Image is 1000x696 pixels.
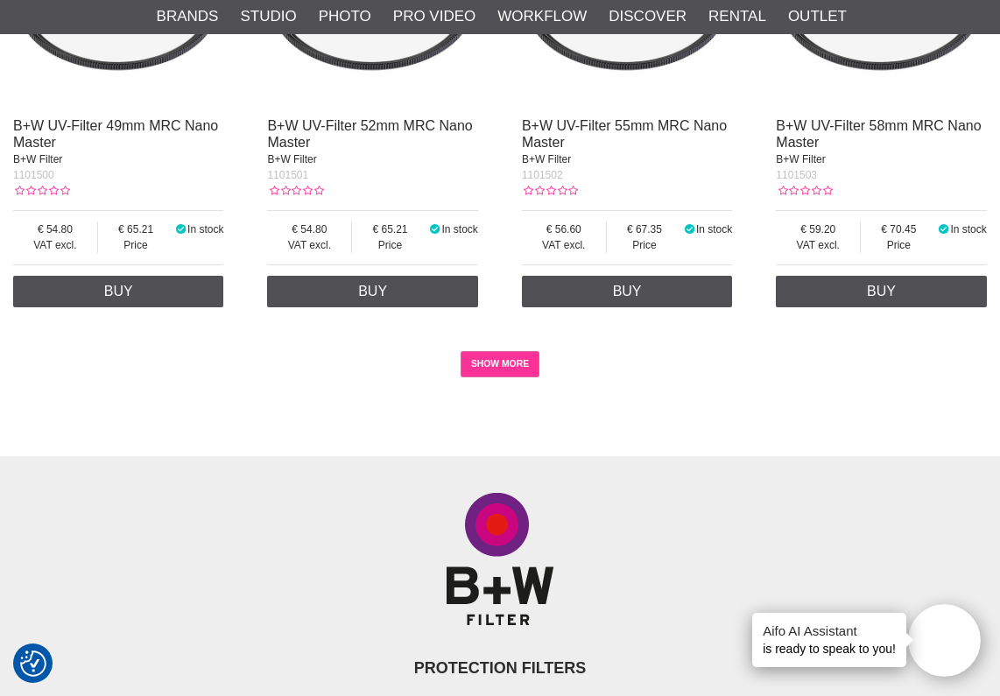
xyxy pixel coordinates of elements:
a: Outlet [788,5,847,28]
h4: Aifo AI Assistant [763,622,896,640]
span: B+W Filter [776,153,825,165]
span: In stock [696,223,732,236]
a: B+W UV-Filter 55mm MRC Nano Master [522,118,727,150]
a: Photo [319,5,371,28]
span: Price [98,237,173,253]
div: Customer rating: 0 [522,183,578,199]
span: VAT excl. [522,237,606,253]
a: Buy [522,276,732,307]
span: 54.80 [13,221,97,237]
span: 1101501 [267,169,308,181]
span: In stock [187,223,223,236]
span: VAT excl. [776,237,860,253]
a: Pro Video [393,5,475,28]
span: 1101502 [522,169,563,181]
div: Customer rating: 0 [13,183,69,199]
span: 1101503 [776,169,817,181]
a: B+W UV-Filter 58mm MRC Nano Master [776,118,981,150]
a: Workflow [497,5,587,28]
button: Consent Preferences [20,648,46,679]
span: 65.21 [352,221,427,237]
span: 56.60 [522,221,606,237]
span: 67.35 [607,221,682,237]
span: Price [607,237,682,253]
h2: PROTECTION FILTERS [164,657,836,679]
img: Revisit consent button [20,650,46,677]
i: In stock [937,223,951,236]
a: Buy [267,276,477,307]
span: 59.20 [776,221,860,237]
img: B+W UV-Filter [446,489,555,634]
a: Discover [609,5,687,28]
i: In stock [428,223,442,236]
span: B+W Filter [13,153,62,165]
span: In stock [950,223,986,236]
span: Price [352,237,427,253]
div: Customer rating: 0 [267,183,323,199]
a: Brands [157,5,219,28]
span: B+W Filter [267,153,316,165]
a: B+W UV-Filter 49mm MRC Nano Master [13,118,218,150]
span: 54.80 [267,221,351,237]
span: 1101500 [13,169,54,181]
a: SHOW MORE [461,351,540,377]
span: VAT excl. [13,237,97,253]
span: 65.21 [98,221,173,237]
i: In stock [173,223,187,236]
span: VAT excl. [267,237,351,253]
span: In stock [442,223,478,236]
span: B+W Filter [522,153,571,165]
a: B+W UV-Filter 52mm MRC Nano Master [267,118,472,150]
a: Buy [13,276,223,307]
a: Buy [776,276,986,307]
a: Rental [708,5,766,28]
div: is ready to speak to you! [752,613,906,667]
i: In stock [682,223,696,236]
div: Customer rating: 0 [776,183,832,199]
a: Studio [240,5,296,28]
span: 70.45 [861,221,936,237]
span: Price [861,237,936,253]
